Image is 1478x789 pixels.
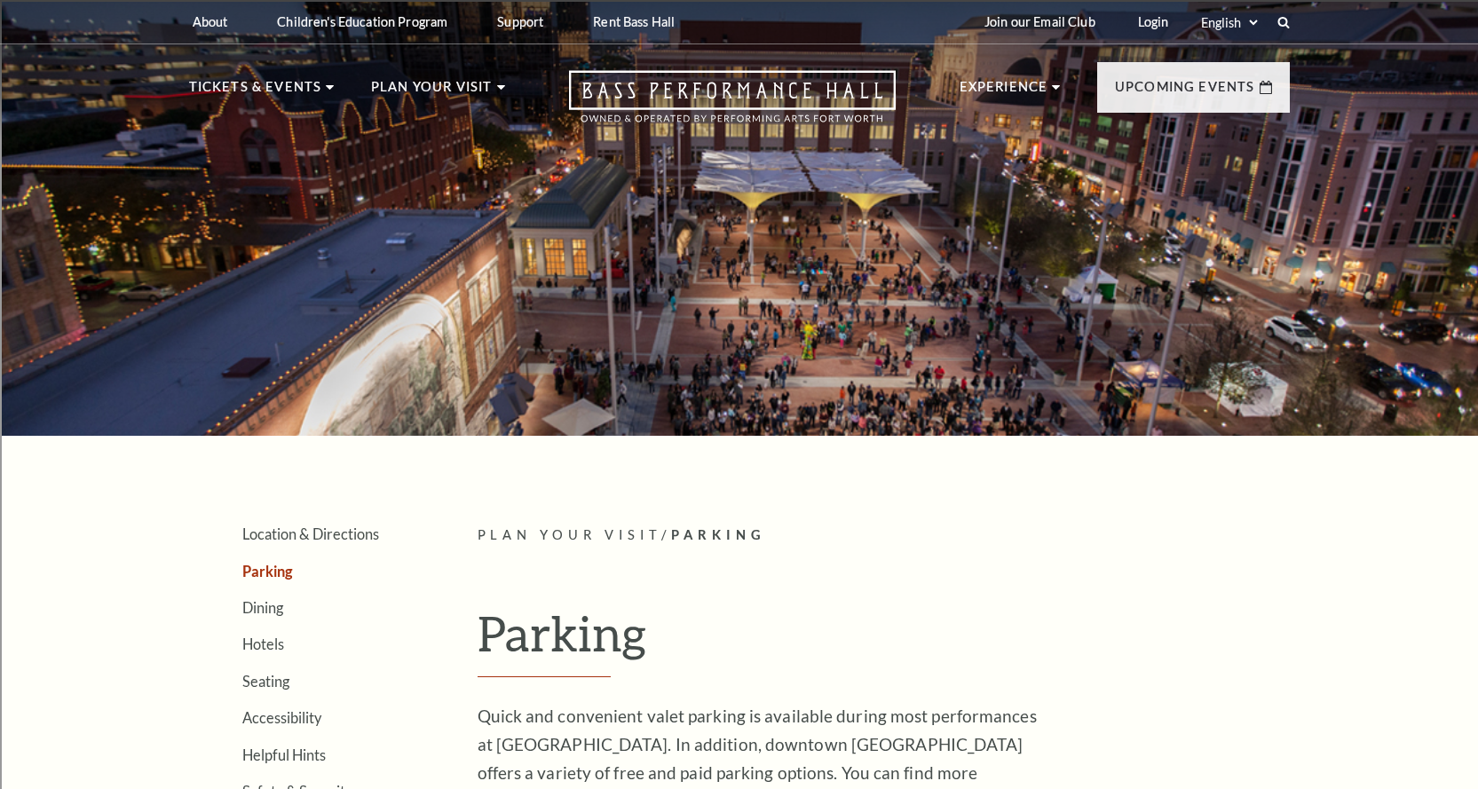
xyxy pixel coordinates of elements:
[193,14,228,29] p: About
[371,76,493,108] p: Plan Your Visit
[1115,76,1255,108] p: Upcoming Events
[1197,14,1261,31] select: Select:
[497,14,543,29] p: Support
[277,14,447,29] p: Children's Education Program
[189,76,322,108] p: Tickets & Events
[593,14,675,29] p: Rent Bass Hall
[960,76,1048,108] p: Experience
